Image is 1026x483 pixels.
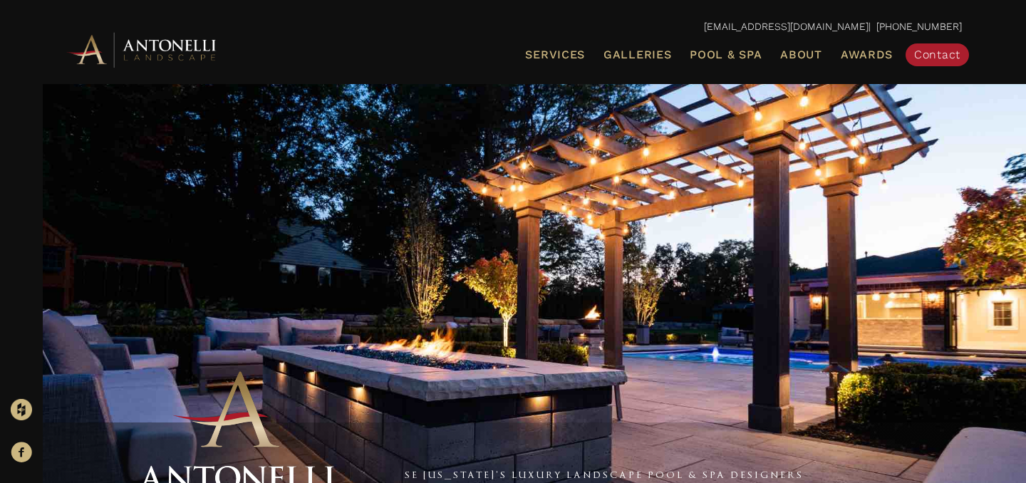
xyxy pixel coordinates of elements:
[774,46,828,64] a: About
[914,48,960,61] span: Contact
[598,46,677,64] a: Galleries
[405,469,804,480] a: SE [US_STATE]'s Luxury Landscape Pool & Spa Designers
[603,48,671,61] span: Galleries
[519,46,591,64] a: Services
[64,30,221,69] img: Antonelli Horizontal Logo
[690,48,762,61] span: Pool & Spa
[704,21,869,32] a: [EMAIL_ADDRESS][DOMAIN_NAME]
[525,49,585,61] span: Services
[841,48,893,61] span: Awards
[11,399,32,420] img: Houzz
[780,49,822,61] span: About
[835,46,898,64] a: Awards
[64,18,962,36] p: | [PHONE_NUMBER]
[906,43,969,66] a: Contact
[684,46,767,64] a: Pool & Spa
